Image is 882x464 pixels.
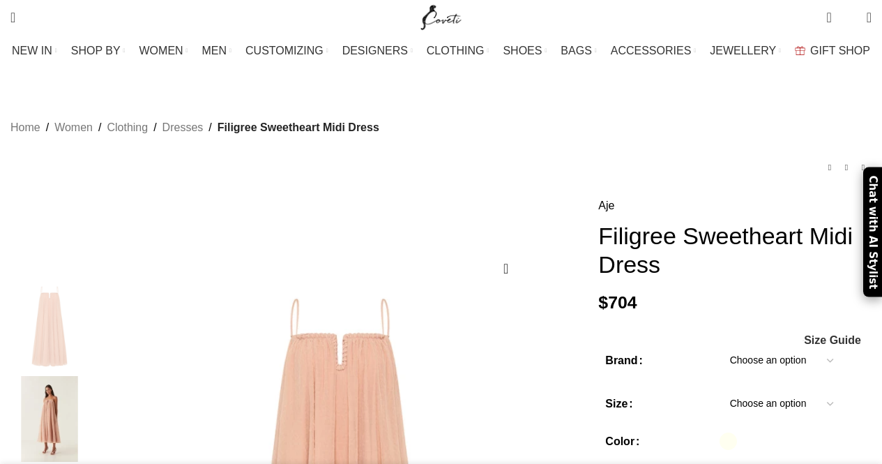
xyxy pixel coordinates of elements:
[7,284,92,369] img: Aje Ivory Dresses
[427,37,489,65] a: CLOTHING
[202,44,227,57] span: MEN
[605,395,632,413] label: Size
[503,44,542,57] span: SHOES
[418,10,464,22] a: Site logo
[561,44,591,57] span: BAGS
[598,293,637,312] bdi: 704
[803,335,861,346] a: Size Guide
[7,376,92,461] img: aje
[828,7,838,17] span: 0
[71,37,126,65] a: SHOP BY
[139,37,188,65] a: WOMEN
[710,37,781,65] a: JEWELLERY
[561,37,596,65] a: BAGS
[3,37,879,65] div: Main navigation
[245,44,324,57] span: CUSTOMIZING
[611,37,697,65] a: ACCESSORIES
[71,44,121,57] span: SHOP BY
[605,352,643,370] label: Brand
[845,14,856,24] span: 0
[218,119,379,137] span: Filigree Sweetheart Midi Dress
[795,37,870,65] a: GIFT SHOP
[427,44,485,57] span: CLOTHING
[54,119,93,137] a: Women
[503,37,547,65] a: SHOES
[795,46,805,55] img: GiftBag
[245,37,328,65] a: CUSTOMIZING
[12,37,57,65] a: NEW IN
[12,44,52,57] span: NEW IN
[598,222,872,279] h1: Filigree Sweetheart Midi Dress
[3,3,22,31] a: Search
[202,37,231,65] a: MEN
[342,37,413,65] a: DESIGNERS
[810,44,870,57] span: GIFT SHOP
[605,433,639,451] label: Color
[107,119,148,137] a: Clothing
[819,3,838,31] a: 0
[598,293,608,312] span: $
[710,44,776,57] span: JEWELLERY
[342,44,408,57] span: DESIGNERS
[821,159,838,176] a: Previous product
[162,119,204,137] a: Dresses
[598,197,614,215] a: Aje
[10,119,40,137] a: Home
[611,44,692,57] span: ACCESSORIES
[139,44,183,57] span: WOMEN
[10,119,379,137] nav: Breadcrumb
[855,159,872,176] a: Next product
[842,3,856,31] div: My Wishlist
